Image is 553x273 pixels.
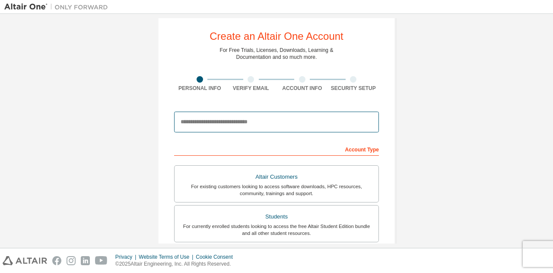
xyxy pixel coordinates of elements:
div: Website Terms of Use [139,254,196,260]
div: For existing customers looking to access software downloads, HPC resources, community, trainings ... [180,183,373,197]
div: Security Setup [328,85,379,92]
img: linkedin.svg [81,256,90,265]
div: Privacy [115,254,139,260]
div: Students [180,211,373,223]
div: Create an Altair One Account [210,31,343,42]
img: youtube.svg [95,256,108,265]
div: Cookie Consent [196,254,238,260]
div: For Free Trials, Licenses, Downloads, Learning & Documentation and so much more. [220,47,334,61]
p: © 2025 Altair Engineering, Inc. All Rights Reserved. [115,260,238,268]
div: Personal Info [174,85,226,92]
img: facebook.svg [52,256,61,265]
div: Account Type [174,142,379,156]
img: altair_logo.svg [3,256,47,265]
img: instagram.svg [67,256,76,265]
div: Verify Email [226,85,277,92]
img: Altair One [4,3,112,11]
div: Altair Customers [180,171,373,183]
div: For currently enrolled students looking to access the free Altair Student Edition bundle and all ... [180,223,373,237]
div: Account Info [276,85,328,92]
